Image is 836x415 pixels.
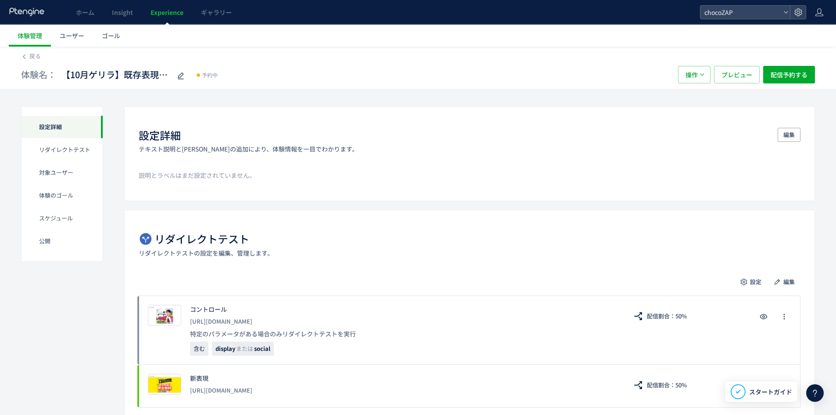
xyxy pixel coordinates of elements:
p: テキスト説明と[PERSON_NAME]の追加により、体験情報を一目でわかります。 [139,144,358,153]
span: 体験管理 [18,31,42,40]
button: 配信割合：50% [627,378,692,392]
div: 設定詳細 [22,115,103,138]
div: 新表現 [190,374,618,383]
div: 体験のゴール [22,184,103,207]
span: プレビュー [721,66,752,83]
button: 編集 [769,275,800,289]
span: 予約中 [202,71,218,79]
span: 配信割合：50% [647,309,687,323]
span: displayまたはsocial [212,342,274,356]
span: display [215,344,235,353]
span: ホーム [76,8,94,17]
span: 操作 [685,66,698,83]
span: 編集 [783,275,795,289]
h1: リダイレクトテスト [154,231,249,246]
span: 設定 [750,275,761,289]
span: chocoZAP [702,6,780,19]
span: ゴール [102,31,120,40]
span: 編集 [783,128,795,142]
span: social [254,344,270,353]
span: 【10月ゲリラ】既存表現VS新表現（display全媒体） [61,69,171,81]
div: 公開 [22,230,103,253]
div: コントロール [190,305,618,314]
span: 体験名： [21,69,56,81]
button: プレビュー [714,66,760,83]
span: 含む [190,342,208,356]
span: または [236,344,253,353]
div: リダイレクトテスト [22,138,103,161]
span: 戻る [29,52,41,60]
button: 操作 [678,66,710,83]
div: 対象ユーザー [22,161,103,184]
span: Insight [112,8,133,17]
span: 配信割合：50% [647,378,687,392]
p: 説明とラベルはまだ設定されていません。 [139,171,800,180]
button: 配信割合：50% [627,309,692,323]
p: リダイレクトテストの設定を編集、管理します。 [139,249,273,257]
button: 配信予約する [763,66,815,83]
span: ユーザー [60,31,84,40]
p: 特定のパラメータがある場合のみリダイレクトテストを実行 [190,329,618,338]
button: 編集 [778,128,800,142]
span: 配信予約する [771,66,807,83]
div: スケジュール​ [22,207,103,230]
span: ギャラリー [201,8,232,17]
div: https://lp.chocozap.jp/campaign-01/guerrilla/202509-2/ [190,383,618,398]
span: スタートガイド [749,387,792,397]
div: https://lp.chocozap.jp/campaign-01/guerrilla/202510-1/ [190,314,618,329]
button: 設定 [736,275,767,289]
span: Experience [151,8,183,17]
h1: 設定詳細 [139,128,181,143]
